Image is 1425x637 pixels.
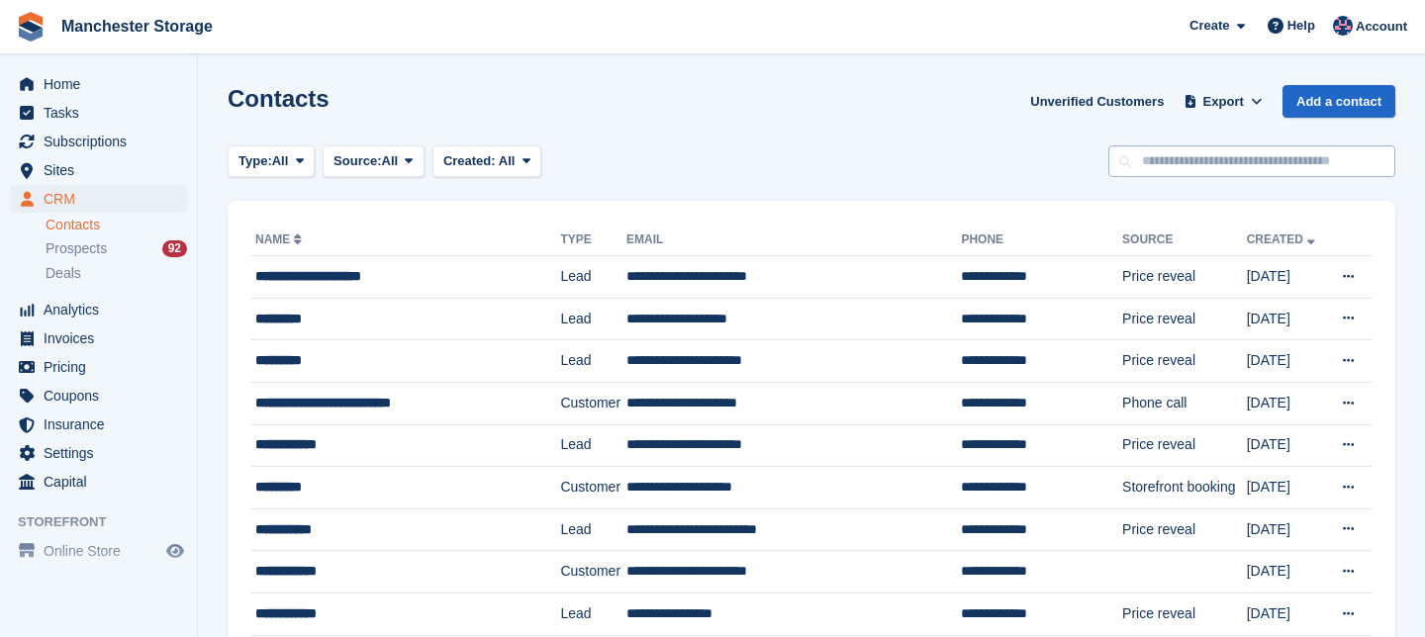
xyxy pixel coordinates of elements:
span: Home [44,70,162,98]
td: [DATE] [1247,508,1326,551]
span: Analytics [44,296,162,323]
span: Help [1287,16,1315,36]
a: menu [10,410,187,438]
a: menu [10,156,187,184]
span: Invoices [44,324,162,352]
h1: Contacts [228,85,330,112]
a: menu [10,99,187,127]
a: Contacts [46,216,187,234]
button: Created: All [432,145,541,178]
td: Customer [560,467,626,509]
td: Lead [560,298,626,340]
span: CRM [44,185,162,213]
td: [DATE] [1247,382,1326,424]
a: Add a contact [1282,85,1395,118]
td: Price reveal [1122,424,1247,467]
span: All [272,151,289,171]
a: menu [10,324,187,352]
img: stora-icon-8386f47178a22dfd0bd8f6a31ec36ba5ce8667c1dd55bd0f319d3a0aa187defe.svg [16,12,46,42]
td: Lead [560,508,626,551]
a: Deals [46,263,187,284]
span: Storefront [18,512,197,532]
a: menu [10,185,187,213]
td: [DATE] [1247,551,1326,593]
a: menu [10,70,187,98]
td: Customer [560,551,626,593]
td: [DATE] [1247,256,1326,299]
a: Prospects 92 [46,238,187,259]
a: menu [10,353,187,381]
div: 92 [162,240,187,257]
a: menu [10,128,187,155]
span: Export [1203,92,1244,112]
span: All [499,153,516,168]
span: Tasks [44,99,162,127]
a: menu [10,468,187,496]
td: Price reveal [1122,340,1247,383]
span: Deals [46,264,81,283]
td: Price reveal [1122,592,1247,635]
a: menu [10,439,187,467]
span: Coupons [44,382,162,409]
span: Sites [44,156,162,184]
td: [DATE] [1247,467,1326,509]
td: Lead [560,592,626,635]
a: Name [255,232,306,246]
a: menu [10,296,187,323]
th: Email [626,225,961,256]
span: Online Store [44,537,162,565]
td: [DATE] [1247,298,1326,340]
span: Settings [44,439,162,467]
button: Type: All [228,145,315,178]
td: Price reveal [1122,298,1247,340]
span: All [382,151,399,171]
span: Create [1189,16,1229,36]
a: Unverified Customers [1022,85,1172,118]
td: Price reveal [1122,256,1247,299]
span: Account [1356,17,1407,37]
span: Created: [443,153,496,168]
td: Phone call [1122,382,1247,424]
span: Source: [333,151,381,171]
a: menu [10,537,187,565]
td: Customer [560,382,626,424]
th: Type [560,225,626,256]
a: Created [1247,232,1319,246]
a: Preview store [163,539,187,563]
td: Price reveal [1122,508,1247,551]
th: Source [1122,225,1247,256]
span: Type: [238,151,272,171]
td: Lead [560,256,626,299]
span: Capital [44,468,162,496]
td: [DATE] [1247,340,1326,383]
td: [DATE] [1247,424,1326,467]
span: Insurance [44,410,162,438]
button: Source: All [323,145,425,178]
button: Export [1180,85,1267,118]
span: Subscriptions [44,128,162,155]
th: Phone [961,225,1122,256]
a: Manchester Storage [53,10,221,43]
td: Lead [560,424,626,467]
span: Prospects [46,239,107,258]
td: Lead [560,340,626,383]
td: [DATE] [1247,592,1326,635]
span: Pricing [44,353,162,381]
td: Storefront booking [1122,467,1247,509]
a: menu [10,382,187,409]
